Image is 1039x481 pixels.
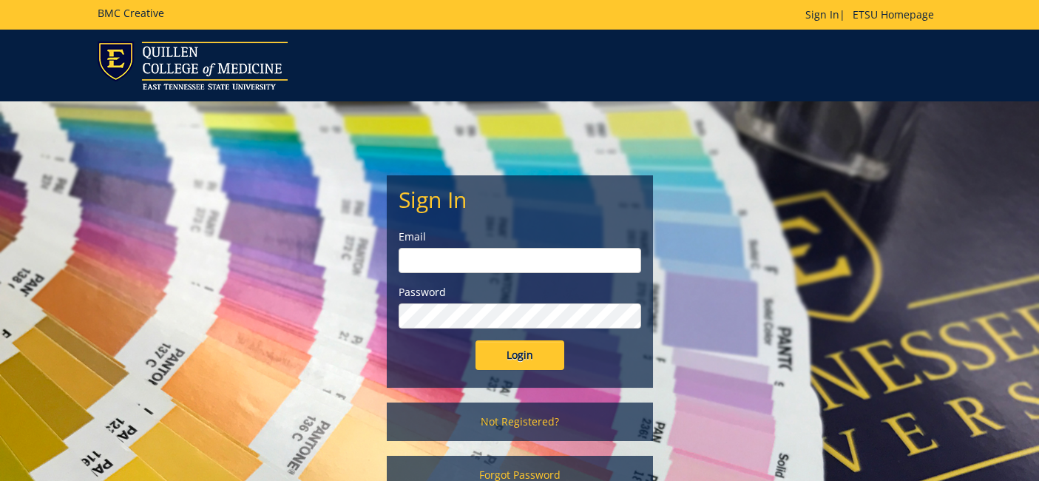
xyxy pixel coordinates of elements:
[805,7,941,22] p: |
[98,7,164,18] h5: BMC Creative
[845,7,941,21] a: ETSU Homepage
[387,403,653,441] a: Not Registered?
[475,340,564,370] input: Login
[805,7,839,21] a: Sign In
[399,187,641,212] h2: Sign In
[98,41,288,90] img: ETSU logo
[399,285,641,300] label: Password
[399,229,641,244] label: Email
